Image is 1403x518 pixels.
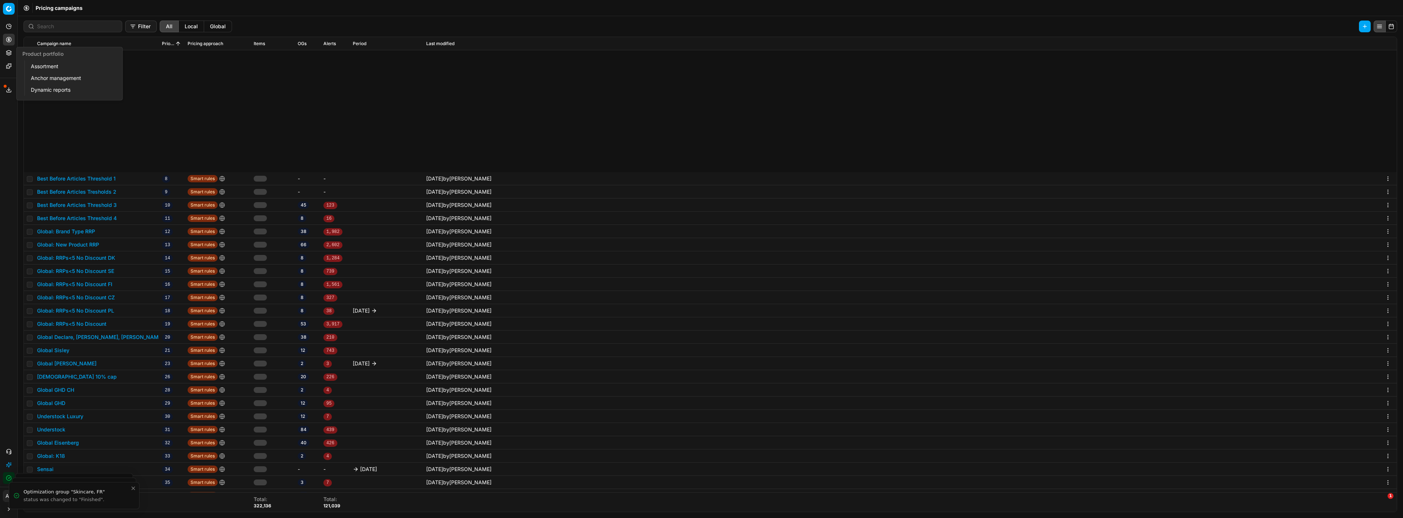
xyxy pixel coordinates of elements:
span: 123 [323,202,337,209]
button: Global: New Product RRP [37,241,99,248]
span: 34 [162,466,173,473]
button: Global: RRPs<5 No Discount DK [37,254,115,262]
span: Smart rules [188,241,218,248]
span: Alerts [323,41,336,47]
button: Global: RRPs<5 No Discount FI [37,281,112,288]
span: 3 [298,479,307,486]
span: 16 [162,281,173,288]
span: 66 [298,241,309,248]
td: - [295,463,320,476]
span: 28 [162,387,173,394]
td: - [320,185,350,198]
span: 20 [162,334,173,341]
span: 1,982 [323,228,342,236]
span: 8 [162,175,170,183]
button: Global Sisley [37,347,69,354]
div: by [PERSON_NAME] [426,188,492,196]
span: 2,602 [323,241,342,249]
div: by [PERSON_NAME] [426,294,492,301]
div: by [PERSON_NAME] [426,492,512,499]
span: 4 [323,453,332,460]
div: 121,039 [323,503,340,509]
div: by [PERSON_NAME] [426,373,492,380]
span: 2 [298,360,306,367]
span: [DATE] [426,189,443,195]
span: 439 [323,426,337,434]
span: Campaign name [37,41,71,47]
span: Smart rules [188,201,218,209]
a: Assortment [28,61,113,72]
div: by [PERSON_NAME] [426,281,492,288]
span: 12 [162,228,173,236]
button: local [179,21,204,32]
nav: breadcrumb [36,4,83,12]
span: 19 [162,321,173,328]
span: [DATE] [426,321,443,327]
span: 8 [298,267,307,275]
button: Global: RRPs<5 No Discount CZ [37,294,115,301]
button: Understock [37,426,65,433]
span: 23 [162,360,173,368]
span: 11 [162,215,173,222]
span: 30 [162,413,173,420]
span: Smart rules [188,307,218,314]
button: Global: RRPs<5 No Discount SE [37,267,114,275]
button: Best Before Articles Tresholds 2 [37,188,116,196]
span: [DATE] [360,466,377,473]
span: 53 [298,320,309,328]
span: 1,284 [323,255,342,262]
td: - [295,185,320,198]
span: Smart rules [188,215,218,222]
span: 743 [323,347,337,354]
span: Smart rules [188,281,218,288]
span: [DATE] [426,439,443,446]
span: 38 [323,307,334,315]
span: 20 [298,373,309,380]
button: Global Eisenberg [37,439,79,446]
span: 426 [323,439,337,447]
button: Sensai [37,466,54,473]
span: Smart rules [188,413,218,420]
span: Period [353,41,366,47]
button: Close toast [129,484,138,493]
span: 8 [298,254,307,262]
div: Total : [323,496,340,503]
span: 3 [323,360,332,368]
div: by [PERSON_NAME] [426,307,492,314]
span: 1 [1388,493,1393,499]
span: 14 [162,255,173,262]
span: [DATE] [426,466,443,472]
span: [DATE] [426,255,443,261]
span: 12 [298,400,308,407]
span: 33 [162,453,173,460]
span: 12 [298,347,308,354]
span: Items [254,41,265,47]
span: 45 [298,201,309,209]
td: - [320,172,350,185]
span: OGs [298,41,307,47]
span: Smart rules [188,439,218,446]
span: Smart rules [188,347,218,354]
span: [DATE] [426,360,443,366]
span: 32 [162,439,173,447]
button: all [160,21,179,32]
div: by [PERSON_NAME] [426,347,492,354]
span: Smart rules [188,400,218,407]
span: 17 [162,294,173,302]
span: Smart rules [188,294,218,301]
button: Global GHD CH [37,386,74,394]
span: [DATE] [426,347,443,353]
button: Best Before Articles Threshold 4 [37,215,117,222]
button: Global Declare, [PERSON_NAME], [PERSON_NAME] [37,333,163,341]
span: 12 [298,413,308,420]
button: Global [PERSON_NAME] [37,360,97,367]
div: by [PERSON_NAME] [426,466,492,473]
div: by [PERSON_NAME] [426,333,492,341]
div: status was changed to "Finished". [23,496,130,503]
span: Smart rules [188,373,218,380]
span: 327 [323,294,337,302]
span: [DATE] [353,307,370,314]
button: [DEMOGRAPHIC_DATA] 10% cap [37,373,117,380]
span: Smart rules [188,452,218,460]
span: [DATE] [426,453,443,459]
